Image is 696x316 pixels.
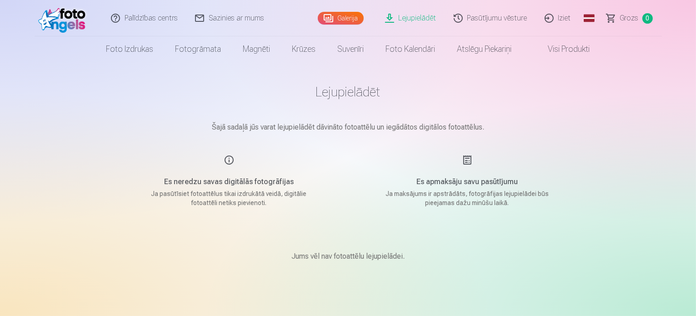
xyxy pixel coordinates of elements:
a: Atslēgu piekariņi [446,36,523,62]
a: Foto kalendāri [375,36,446,62]
a: Suvenīri [327,36,375,62]
h1: Lejupielādēt [121,84,576,100]
span: 0 [642,13,653,24]
h5: Es neredzu savas digitālās fotogrāfijas [143,176,315,187]
a: Magnēti [232,36,281,62]
a: Krūzes [281,36,327,62]
img: /fa1 [38,4,90,33]
p: Ja maksājums ir apstrādāts, fotogrāfijas lejupielādei būs pieejamas dažu minūšu laikā. [381,189,554,207]
a: Visi produkti [523,36,601,62]
a: Fotogrāmata [165,36,232,62]
a: Foto izdrukas [95,36,165,62]
p: Ja pasūtīsiet fotoattēlus tikai izdrukātā veidā, digitālie fotoattēli netiks pievienoti. [143,189,315,207]
span: Grozs [620,13,639,24]
p: Jums vēl nav fotoattēlu lejupielādei. [291,251,405,262]
h5: Es apmaksāju savu pasūtījumu [381,176,554,187]
p: Šajā sadaļā jūs varat lejupielādēt dāvināto fotoattēlu un iegādātos digitālos fotoattēlus. [121,122,576,133]
a: Galerija [318,12,364,25]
